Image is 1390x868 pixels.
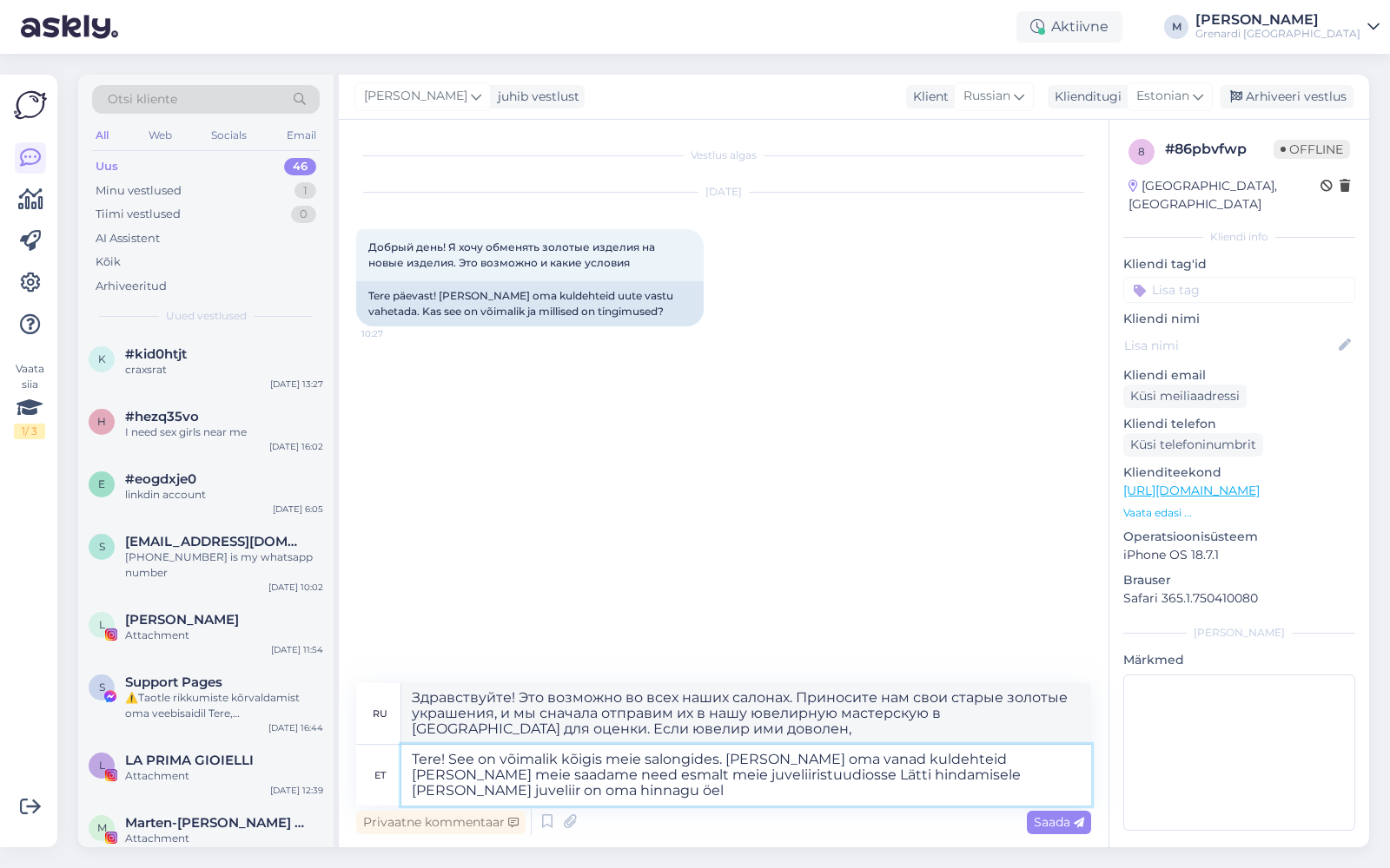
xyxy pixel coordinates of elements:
[1123,255,1355,273] p: Kliendi tag'id
[1123,546,1355,564] p: iPhone OS 18.7.1
[125,753,254,768] span: LA PRIMA GIOIELLI
[368,240,658,269] span: Добрый день! Я хочу обменять золотые изделия на новые изделия. Это возможно и какие условия
[96,278,167,295] div: Arhiveeritud
[1274,140,1350,159] span: Offline
[268,721,323,734] div: [DATE] 16:44
[99,681,105,694] span: S
[96,253,121,271] div: Kõik
[1136,87,1189,106] span: Estonian
[1220,85,1354,108] div: Arhiveeri vestlus
[1034,814,1084,830] span: Saada
[401,683,1091,744] textarea: Здравствуйте! Это возможно во всех наших салонах. Приносите нам свои старые золотые украшения, и ...
[283,124,320,147] div: Email
[1123,433,1263,457] div: Küsi telefoninumbrit
[1123,528,1355,546] p: Operatsioonisüsteem
[373,699,387,728] div: ru
[271,643,323,656] div: [DATE] 11:54
[97,415,106,428] span: h
[125,471,196,487] span: #eogdxje0
[125,346,187,362] span: #kid0htjt
[1016,11,1122,43] div: Aktiivne
[401,745,1091,806] textarea: Tere! See on võimalik kõigis meie salongides. [PERSON_NAME] oma vanad kuldehteid [PERSON_NAME] me...
[364,87,467,106] span: [PERSON_NAME]
[270,784,323,797] div: [DATE] 12:39
[284,158,316,175] div: 46
[125,831,323,846] div: Attachment
[92,124,112,147] div: All
[125,628,323,643] div: Attachment
[1123,385,1247,408] div: Küsi meiliaadressi
[99,618,105,631] span: L
[269,440,323,453] div: [DATE] 16:02
[14,424,45,439] div: 1 / 3
[1123,505,1355,521] p: Vaata edasi ...
[906,88,949,106] div: Klient
[99,540,105,553] span: s
[1165,139,1274,160] div: # 86pbvfwp
[125,362,323,378] div: craxsrat
[14,89,47,122] img: Askly Logo
[125,674,222,690] span: Support Pages
[108,90,177,108] span: Otsi kliente
[125,690,323,721] div: ⚠️Taotle rikkumiste kõrvaldamist oma veebisaidil Tere, [PERSON_NAME] saatnud mitu hoiatust, et te...
[125,409,199,424] span: #hezq35vo
[1138,145,1145,158] span: 8
[1123,571,1355,589] p: Brauser
[356,811,526,834] div: Privaatne kommentaar
[96,230,160,247] div: AI Assistent
[268,581,323,594] div: [DATE] 10:02
[1195,27,1360,41] div: Grenardi [GEOGRAPHIC_DATA]
[96,158,118,175] div: Uus
[1123,651,1355,669] p: Märkmed
[125,487,323,503] div: linkdin account
[963,87,1010,106] span: Russian
[269,846,323,859] div: [DATE] 15:49
[125,549,323,581] div: [PHONE_NUMBER] is my whatsapp number
[374,760,386,790] div: et
[98,352,106,365] span: k
[1129,177,1320,214] div: [GEOGRAPHIC_DATA], [GEOGRAPHIC_DATA]
[291,206,316,223] div: 0
[356,281,704,326] div: Tere päevast! [PERSON_NAME] oma kuldehteid uute vastu vahetada. Kas see on võimalik ja millised o...
[356,148,1091,163] div: Vestlus algas
[145,124,175,147] div: Web
[356,184,1091,200] div: [DATE]
[1123,589,1355,608] p: Safari 365.1.750410080
[1124,336,1335,355] input: Lisa nimi
[208,124,250,147] div: Socials
[1164,15,1188,39] div: M
[273,503,323,516] div: [DATE] 6:05
[1123,310,1355,328] p: Kliendi nimi
[98,477,105,490] span: e
[125,424,323,440] div: I need sex girls near me
[491,88,579,106] div: juhib vestlust
[96,206,181,223] div: Tiimi vestlused
[1123,366,1355,385] p: Kliendi email
[1123,464,1355,482] p: Klienditeekond
[295,182,316,200] div: 1
[1195,13,1380,41] a: [PERSON_NAME]Grenardi [GEOGRAPHIC_DATA]
[166,308,247,324] span: Uued vestlused
[361,327,427,340] span: 10:27
[125,534,306,549] span: sambhavgems1@gmail.com
[1048,88,1122,106] div: Klienditugi
[1123,625,1355,641] div: [PERSON_NAME]
[1123,229,1355,245] div: Kliendi info
[270,378,323,391] div: [DATE] 13:27
[97,821,107,834] span: M
[125,612,239,628] span: Leo Pizzo
[1123,277,1355,303] input: Lisa tag
[1123,415,1355,433] p: Kliendi telefon
[1195,13,1360,27] div: [PERSON_NAME]
[1123,483,1260,498] a: [URL][DOMAIN_NAME]
[99,759,105,772] span: L
[125,768,323,784] div: Attachment
[96,182,182,200] div: Minu vestlused
[125,815,306,831] span: Marten-Jaan M. 📸
[14,361,45,439] div: Vaata siia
